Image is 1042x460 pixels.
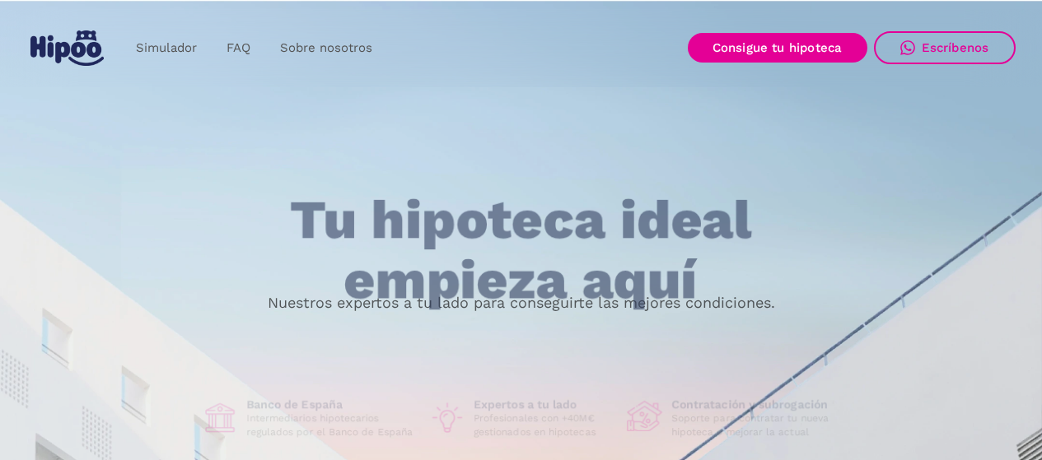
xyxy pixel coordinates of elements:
[474,397,614,412] h1: Expertos a tu lado
[671,397,841,412] h1: Contratación y subrogación
[671,412,841,439] p: Soporte para contratar tu nueva hipoteca o mejorar la actual
[208,190,833,309] h1: Tu hipoteca ideal empieza aquí
[246,397,416,412] h1: Banco de España
[246,412,416,439] p: Intermediarios hipotecarios regulados por el Banco de España
[688,33,867,63] a: Consigue tu hipoteca
[874,31,1016,64] a: Escríbenos
[121,32,212,64] a: Simulador
[922,40,989,55] div: Escríbenos
[27,24,108,72] a: home
[268,296,775,309] p: Nuestros expertos a tu lado para conseguirte las mejores condiciones.
[212,32,265,64] a: FAQ
[265,32,387,64] a: Sobre nosotros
